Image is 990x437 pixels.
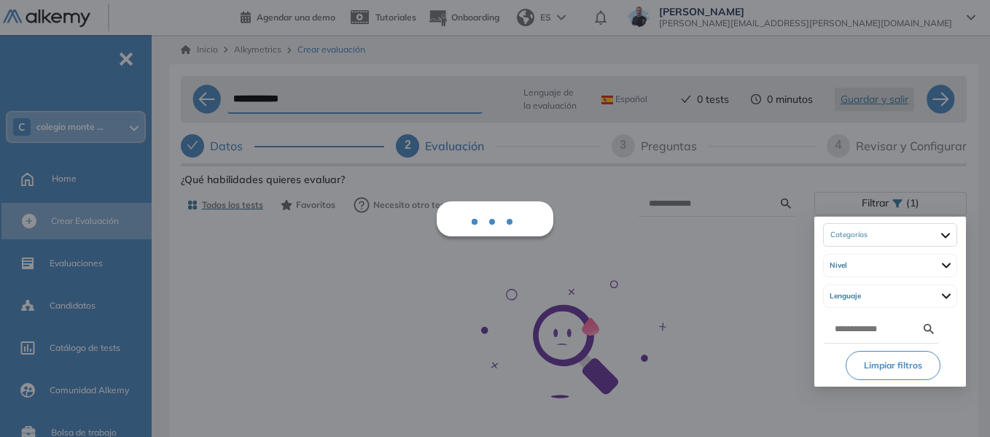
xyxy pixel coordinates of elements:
[942,258,951,274] img: Ícono de flecha
[823,254,957,277] div: Nivel
[823,285,957,308] div: Lenguaje
[942,288,951,304] img: Ícono de flecha
[830,258,850,274] span: Nivel
[846,351,940,380] button: Limpiar filtros
[917,367,990,437] div: Widget de chat
[830,288,864,304] span: Lenguaje
[917,367,990,437] iframe: Chat Widget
